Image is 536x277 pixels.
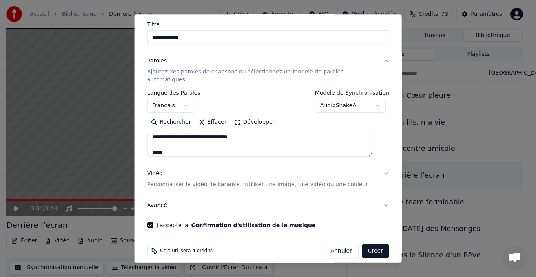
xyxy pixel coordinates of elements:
[147,163,389,195] button: VidéoPersonnaliser le vidéo de karaoké : utiliser une image, une vidéo ou une couleur
[147,195,389,216] button: Avancé
[147,51,389,90] button: ParolesAjoutez des paroles de chansons ou sélectionnez un modèle de paroles automatiques
[147,22,389,27] label: Titre
[230,116,279,128] button: Développer
[147,68,377,84] p: Ajoutez des paroles de chansons ou sélectionnez un modèle de paroles automatiques
[147,57,167,65] div: Paroles
[147,170,368,189] div: Vidéo
[147,90,201,95] label: Langue des Paroles
[147,116,195,128] button: Rechercher
[147,90,389,163] div: ParolesAjoutez des paroles de chansons ou sélectionnez un modèle de paroles automatiques
[160,248,213,254] span: Cela utilisera 4 crédits
[157,222,315,228] label: J'accepte la
[147,181,368,189] p: Personnaliser le vidéo de karaoké : utiliser une image, une vidéo ou une couleur
[361,244,389,258] button: Créer
[195,116,230,128] button: Effacer
[324,244,358,258] button: Annuler
[191,222,315,228] button: J'accepte la
[315,90,389,95] label: Modèle de Synchronisation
